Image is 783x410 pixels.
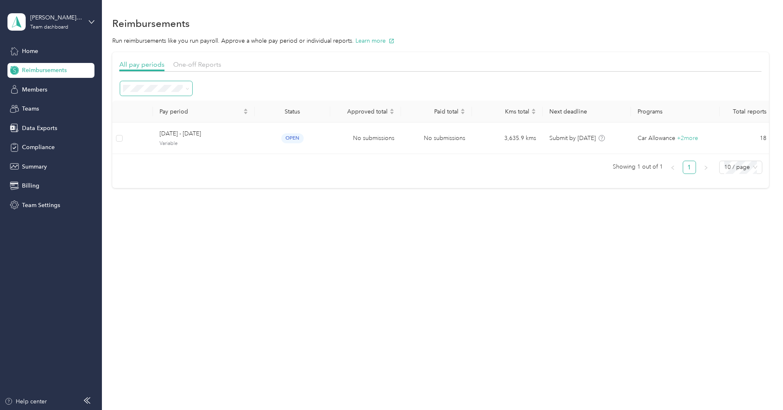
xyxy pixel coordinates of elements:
[30,13,82,22] div: [PERSON_NAME] [GEOGRAPHIC_DATA]
[22,47,38,55] span: Home
[472,101,543,123] th: Kms total
[153,101,255,123] th: Pay period
[703,165,708,170] span: right
[401,101,472,123] th: Paid total
[159,140,248,147] span: Variable
[724,161,757,174] span: 10 / page
[460,107,465,112] span: caret-up
[531,107,536,112] span: caret-up
[22,85,47,94] span: Members
[30,25,68,30] div: Team dashboard
[173,60,221,68] span: One-off Reports
[631,101,720,123] th: Programs
[22,124,57,133] span: Data Exports
[460,111,465,116] span: caret-down
[683,161,696,174] a: 1
[613,161,663,173] span: Showing 1 out of 1
[22,104,39,113] span: Teams
[389,111,394,116] span: caret-down
[479,108,529,115] span: Kms total
[22,201,60,210] span: Team Settings
[22,181,39,190] span: Billing
[330,101,401,123] th: Approved total
[5,397,47,406] button: Help center
[159,108,242,115] span: Pay period
[112,36,769,45] p: Run reimbursements like you run payroll. Approve a whole pay period or individual reports.
[281,133,304,143] span: open
[22,143,55,152] span: Compliance
[243,107,248,112] span: caret-up
[531,111,536,116] span: caret-down
[737,364,783,410] iframe: Everlance-gr Chat Button Frame
[243,111,248,116] span: caret-down
[22,66,67,75] span: Reimbursements
[699,161,713,174] button: right
[719,161,762,174] div: Page Size
[549,135,596,142] span: Submit by [DATE]
[112,19,190,28] h1: Reimbursements
[159,129,248,138] span: [DATE] - [DATE]
[472,123,543,154] td: 3,635.9 kms
[355,36,394,45] button: Learn more
[543,101,631,123] th: Next deadline
[119,60,164,68] span: All pay periods
[389,107,394,112] span: caret-up
[677,135,698,142] span: + 2 more
[670,165,675,170] span: left
[337,108,388,115] span: Approved total
[666,161,679,174] li: Previous Page
[261,108,324,115] div: Status
[666,161,679,174] button: left
[720,101,773,123] th: Total reports
[401,123,472,154] td: No submissions
[720,123,773,154] td: 18
[699,161,713,174] li: Next Page
[22,162,47,171] span: Summary
[638,134,675,143] span: Car Allowance
[408,108,459,115] span: Paid total
[330,123,401,154] td: No submissions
